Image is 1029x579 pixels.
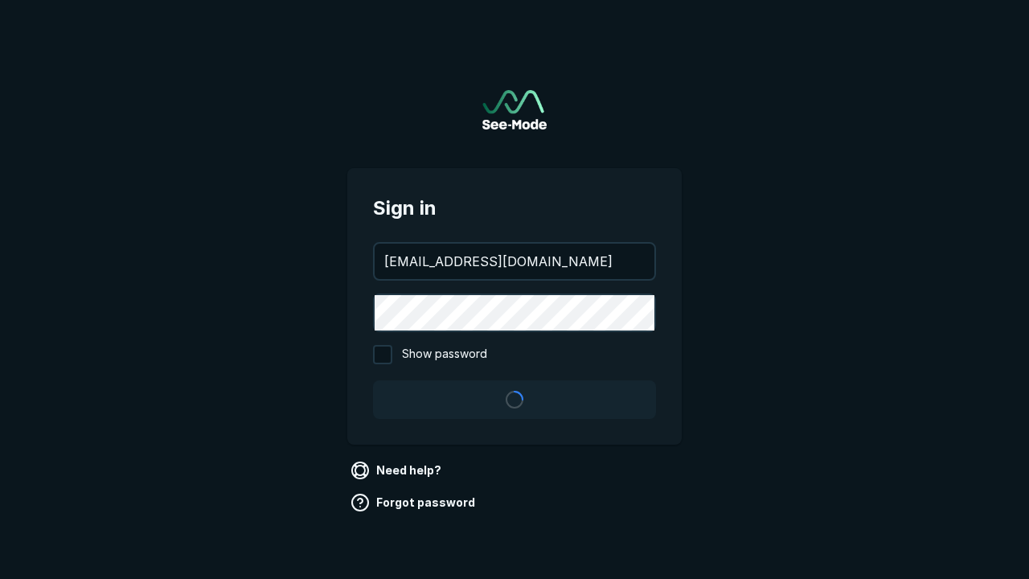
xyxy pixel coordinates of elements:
img: See-Mode Logo [482,90,547,129]
a: Forgot password [347,490,482,515]
a: Go to sign in [482,90,547,129]
a: Need help? [347,458,448,483]
span: Sign in [373,194,656,223]
input: your@email.com [375,244,654,279]
span: Show password [402,345,487,364]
